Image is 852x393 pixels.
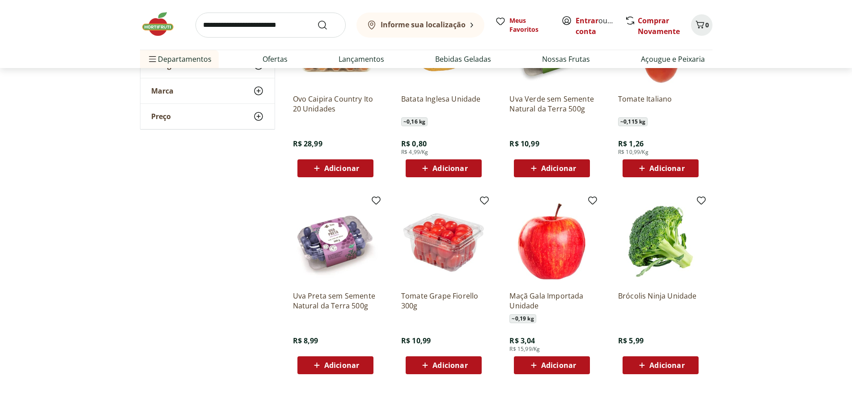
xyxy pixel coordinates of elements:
span: Adicionar [541,362,576,369]
a: Criar conta [576,16,625,36]
span: R$ 3,04 [509,336,535,346]
span: Adicionar [324,165,359,172]
input: search [195,13,346,38]
a: Tomate Grape Fiorello 300g [401,291,486,311]
button: Adicionar [623,159,699,177]
button: Adicionar [297,159,373,177]
span: R$ 4,99/Kg [401,149,428,156]
span: R$ 28,99 [293,139,322,149]
a: Ofertas [263,54,288,64]
a: Bebidas Geladas [435,54,491,64]
span: ou [576,15,615,37]
a: Ovo Caipira Country Ito 20 Unidades [293,94,378,114]
button: Adicionar [623,356,699,374]
span: ~ 0,115 kg [618,117,648,126]
a: Lançamentos [339,54,384,64]
span: Preço [151,112,171,121]
a: Meus Favoritos [495,16,551,34]
button: Marca [140,78,275,103]
button: Adicionar [406,356,482,374]
span: R$ 1,26 [618,139,644,149]
button: Informe sua localização [356,13,484,38]
span: Adicionar [432,362,467,369]
span: R$ 10,99/Kg [618,149,649,156]
img: Brócolis Ninja Unidade [618,199,703,284]
span: R$ 5,99 [618,336,644,346]
button: Adicionar [514,159,590,177]
a: Açougue e Peixaria [641,54,705,64]
button: Menu [147,48,158,70]
span: R$ 0,80 [401,139,427,149]
a: Uva Verde sem Semente Natural da Terra 500g [509,94,594,114]
span: Adicionar [649,362,684,369]
a: Maçã Gala Importada Unidade [509,291,594,311]
span: 0 [705,21,709,29]
span: R$ 8,99 [293,336,318,346]
span: ~ 0,16 kg [401,117,428,126]
a: Uva Preta sem Semente Natural da Terra 500g [293,291,378,311]
button: Submit Search [317,20,339,30]
img: Hortifruti [140,11,185,38]
button: Adicionar [514,356,590,374]
img: Maçã Gala Importada Unidade [509,199,594,284]
span: Adicionar [432,165,467,172]
span: Meus Favoritos [509,16,551,34]
span: Departamentos [147,48,212,70]
a: Comprar Novamente [638,16,680,36]
button: Carrinho [691,14,712,36]
span: R$ 10,99 [509,139,539,149]
a: Batata Inglesa Unidade [401,94,486,114]
button: Preço [140,104,275,129]
a: Nossas Frutas [542,54,590,64]
button: Adicionar [297,356,373,374]
span: Adicionar [324,362,359,369]
a: Tomate Italiano [618,94,703,114]
b: Informe sua localização [381,20,466,30]
a: Entrar [576,16,598,26]
span: Adicionar [649,165,684,172]
span: Marca [151,86,174,95]
a: Brócolis Ninja Unidade [618,291,703,311]
span: Adicionar [541,165,576,172]
button: Adicionar [406,159,482,177]
span: R$ 15,99/Kg [509,346,540,353]
img: Uva Preta sem Semente Natural da Terra 500g [293,199,378,284]
span: ~ 0,19 kg [509,314,536,323]
img: Tomate Grape Fiorello 300g [401,199,486,284]
span: R$ 10,99 [401,336,431,346]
